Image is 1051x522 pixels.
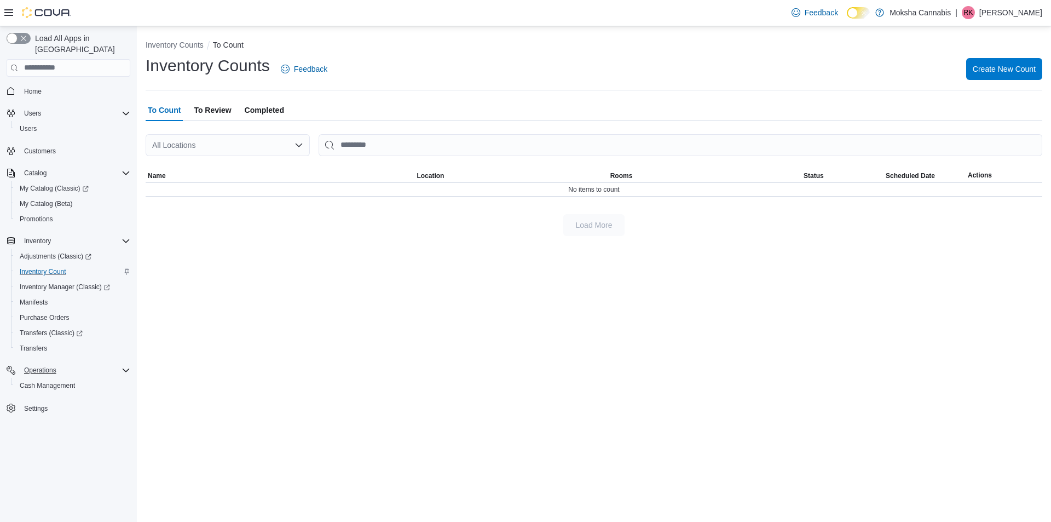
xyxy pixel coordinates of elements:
span: Purchase Orders [15,311,130,324]
span: Cash Management [15,379,130,392]
a: Inventory Manager (Classic) [11,279,135,295]
button: Operations [2,363,135,378]
span: Users [20,124,37,133]
button: Inventory Count [11,264,135,279]
span: Location [417,171,444,180]
a: My Catalog (Beta) [15,197,77,210]
button: Cash Management [11,378,135,393]
button: Open list of options [294,141,303,150]
span: Users [15,122,130,135]
span: Name [148,171,166,180]
span: My Catalog (Beta) [20,199,73,208]
span: Users [20,107,130,120]
a: Users [15,122,41,135]
span: Inventory Count [15,265,130,278]
button: Status [801,169,883,182]
button: Catalog [2,165,135,181]
span: Manifests [20,298,48,307]
span: Settings [24,404,48,413]
nav: Complex example [7,79,130,445]
span: Feedback [805,7,838,18]
button: Users [11,121,135,136]
span: My Catalog (Beta) [15,197,130,210]
span: Transfers [20,344,47,353]
a: Cash Management [15,379,79,392]
input: This is a search bar. After typing your query, hit enter to filter the results lower in the page. [319,134,1042,156]
a: Transfers (Classic) [11,325,135,341]
a: Home [20,85,46,98]
span: Inventory Manager (Classic) [15,280,130,294]
button: Rooms [608,169,801,182]
span: Catalog [20,167,130,180]
button: Operations [20,364,61,377]
button: Inventory [20,234,55,248]
input: Dark Mode [847,7,870,19]
span: Purchase Orders [20,313,70,322]
span: Promotions [20,215,53,223]
a: Feedback [276,58,332,80]
button: Inventory [2,233,135,249]
span: Manifests [15,296,130,309]
button: Transfers [11,341,135,356]
button: Create New Count [966,58,1042,80]
span: Completed [245,99,284,121]
a: Settings [20,402,52,415]
button: Users [20,107,45,120]
span: Catalog [24,169,47,177]
span: Inventory Count [20,267,66,276]
span: Transfers (Classic) [20,329,83,337]
button: Scheduled Date [883,169,966,182]
span: Feedback [294,64,327,74]
span: My Catalog (Classic) [20,184,89,193]
a: Adjustments (Classic) [15,250,96,263]
span: Settings [20,401,130,415]
span: Promotions [15,213,130,226]
span: Create New Count [973,64,1036,74]
span: Operations [20,364,130,377]
a: Promotions [15,213,57,226]
p: | [955,6,957,19]
span: No items to count [568,185,619,194]
button: Purchase Orders [11,310,135,325]
a: My Catalog (Classic) [15,182,93,195]
p: Moksha Cannabis [890,6,951,19]
span: RK [964,6,973,19]
span: Actions [968,171,992,180]
span: Status [804,171,824,180]
img: Cova [22,7,71,18]
a: Transfers (Classic) [15,326,87,340]
button: Location [414,169,608,182]
p: [PERSON_NAME] [979,6,1042,19]
div: Rahul Kapoor [962,6,975,19]
span: Transfers (Classic) [15,326,130,340]
span: Home [24,87,42,96]
span: Inventory Manager (Classic) [20,283,110,291]
a: Transfers [15,342,51,355]
span: Adjustments (Classic) [15,250,130,263]
button: Name [146,169,414,182]
span: Users [24,109,41,118]
a: Inventory Count [15,265,71,278]
span: Home [20,84,130,98]
span: Adjustments (Classic) [20,252,91,261]
a: Inventory Manager (Classic) [15,280,114,294]
button: Customers [2,143,135,159]
a: Purchase Orders [15,311,74,324]
button: Catalog [20,167,51,180]
span: Cash Management [20,381,75,390]
h1: Inventory Counts [146,55,270,77]
button: Load More [563,214,625,236]
a: My Catalog (Classic) [11,181,135,196]
span: Customers [24,147,56,156]
span: Scheduled Date [886,171,935,180]
button: Inventory Counts [146,41,204,49]
span: My Catalog (Classic) [15,182,130,195]
button: Users [2,106,135,121]
span: Transfers [15,342,130,355]
nav: An example of EuiBreadcrumbs [146,39,1042,53]
span: Rooms [610,171,633,180]
button: Promotions [11,211,135,227]
span: Load All Apps in [GEOGRAPHIC_DATA] [31,33,130,55]
span: Load More [576,220,613,231]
